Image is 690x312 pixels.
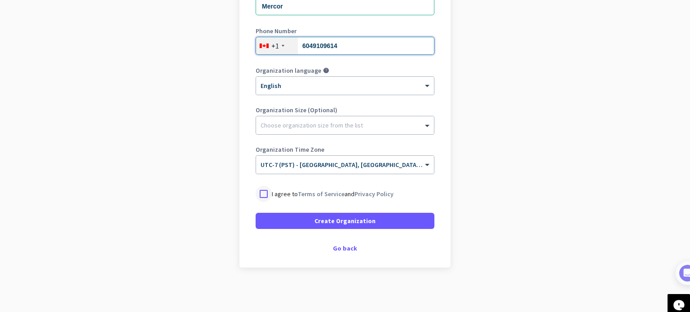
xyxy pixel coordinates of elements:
a: Privacy Policy [354,190,394,198]
div: Go back [256,245,434,251]
button: Create Organization [256,213,434,229]
span: Create Organization [314,216,376,225]
i: help [323,67,329,74]
label: Organization Time Zone [256,146,434,153]
label: Phone Number [256,28,434,34]
input: 506-234-5678 [256,37,434,55]
label: Organization language [256,67,321,74]
div: +1 [271,41,279,50]
label: Organization Size (Optional) [256,107,434,113]
p: I agree to and [272,189,394,198]
a: Terms of Service [298,190,345,198]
